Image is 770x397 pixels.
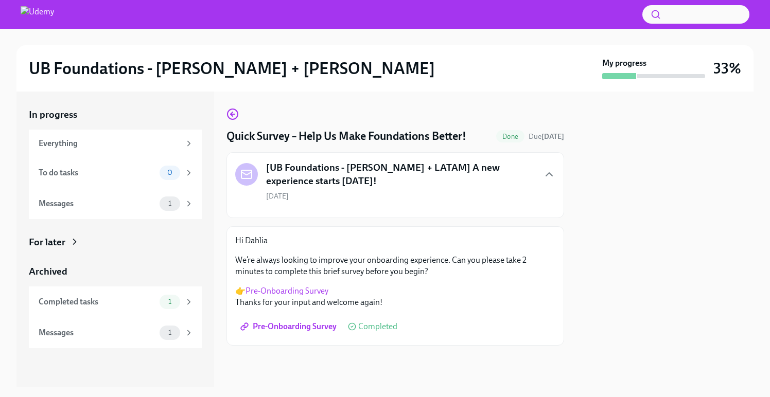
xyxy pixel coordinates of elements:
span: 1 [162,329,178,336]
a: Archived [29,265,202,278]
p: Hi Dahlia [235,235,555,246]
span: 1 [162,200,178,207]
span: [DATE] [266,191,289,201]
strong: My progress [602,58,646,69]
span: Due [529,132,564,141]
span: 1 [162,298,178,305]
strong: [DATE] [541,132,564,141]
span: 0 [161,169,179,176]
a: For later [29,236,202,249]
div: Messages [39,198,155,209]
div: For later [29,236,65,249]
a: Everything [29,130,202,157]
span: Done [496,133,524,140]
a: In progress [29,108,202,121]
span: Pre-Onboarding Survey [242,321,337,332]
h5: [UB Foundations - [PERSON_NAME] + LATAM] A new experience starts [DATE]! [266,161,535,187]
div: Messages [39,327,155,338]
a: To do tasks0 [29,157,202,188]
a: Completed tasks1 [29,286,202,317]
span: September 6th, 2025 11:00 [529,132,564,141]
span: Completed [358,322,397,331]
h3: 33% [713,59,741,78]
p: We’re always looking to improve your onboarding experience. Can you please take 2 minutes to comp... [235,255,555,277]
a: Messages1 [29,188,202,219]
div: Completed tasks [39,296,155,308]
a: Pre-Onboarding Survey [246,286,328,296]
a: Pre-Onboarding Survey [235,316,344,337]
div: To do tasks [39,167,155,178]
img: Udemy [21,6,54,23]
a: Messages1 [29,317,202,348]
h4: Quick Survey – Help Us Make Foundations Better! [226,129,466,144]
div: Everything [39,138,180,149]
h2: UB Foundations - [PERSON_NAME] + [PERSON_NAME] [29,58,435,79]
p: 👉 Thanks for your input and welcome again! [235,285,555,308]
